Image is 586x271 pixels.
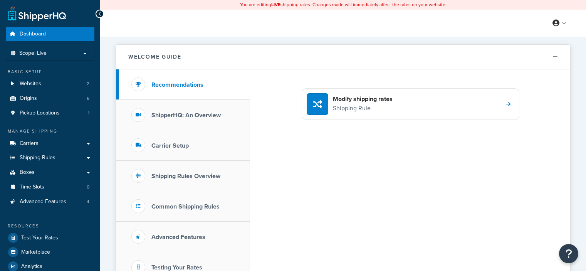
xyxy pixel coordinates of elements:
[20,155,55,161] span: Shipping Rules
[333,95,393,103] h4: Modify shipping rates
[6,180,94,194] li: Time Slots
[20,31,46,37] span: Dashboard
[21,263,42,270] span: Analytics
[87,95,89,102] span: 6
[6,106,94,120] a: Pickup Locations1
[20,199,66,205] span: Advanced Features
[19,50,47,57] span: Scope: Live
[88,110,89,116] span: 1
[6,69,94,75] div: Basic Setup
[6,27,94,41] a: Dashboard
[6,128,94,135] div: Manage Shipping
[20,140,39,147] span: Carriers
[21,235,58,241] span: Test Your Rates
[151,264,202,271] h3: Testing Your Rates
[151,112,221,119] h3: ShipperHQ: An Overview
[6,165,94,180] a: Boxes
[6,195,94,209] li: Advanced Features
[6,223,94,229] div: Resources
[87,199,89,205] span: 4
[21,249,50,256] span: Marketplace
[333,103,393,113] p: Shipping Rule
[6,91,94,106] a: Origins6
[151,203,220,210] h3: Common Shipping Rules
[6,77,94,91] li: Websites
[20,81,41,87] span: Websites
[6,106,94,120] li: Pickup Locations
[151,81,203,88] h3: Recommendations
[6,231,94,245] a: Test Your Rates
[151,142,189,149] h3: Carrier Setup
[128,54,181,60] h2: Welcome Guide
[116,45,570,69] button: Welcome Guide
[6,180,94,194] a: Time Slots0
[6,151,94,165] a: Shipping Rules
[6,195,94,209] a: Advanced Features4
[6,245,94,259] a: Marketplace
[20,95,37,102] span: Origins
[151,173,220,180] h3: Shipping Rules Overview
[6,136,94,151] a: Carriers
[20,184,44,190] span: Time Slots
[87,184,89,190] span: 0
[6,77,94,91] a: Websites2
[87,81,89,87] span: 2
[151,234,205,241] h3: Advanced Features
[559,244,578,263] button: Open Resource Center
[6,91,94,106] li: Origins
[271,1,280,8] b: LIVE
[20,110,60,116] span: Pickup Locations
[20,169,35,176] span: Boxes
